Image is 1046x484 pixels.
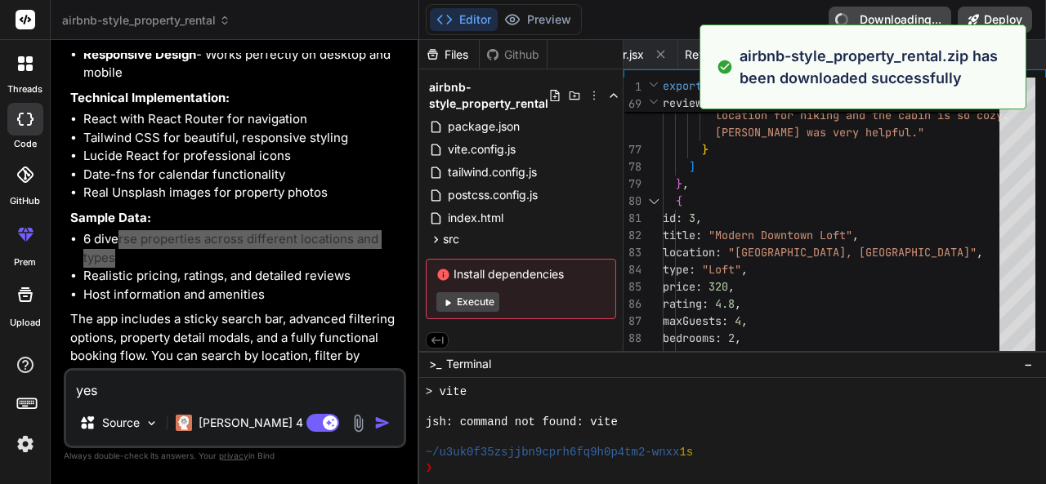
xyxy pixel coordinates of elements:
[663,348,722,362] span: bathrooms
[83,147,403,166] li: Lucide React for professional icons
[741,348,748,362] span: ,
[10,316,41,330] label: Upload
[715,108,1009,122] span: location for hiking and the cabin is so cozy.
[689,211,695,225] span: 3
[709,228,852,242] span: "Modern Downtown Loft"
[429,79,548,112] span: airbnb-style_property_rental
[735,348,741,362] span: 2
[436,266,606,282] span: Install dependencies
[70,90,230,105] strong: Technical Implementation:
[624,278,641,295] div: 85
[717,45,733,89] img: alert
[695,228,702,242] span: :
[663,95,709,110] span: reviews
[480,47,547,63] div: Github
[663,78,702,93] span: export
[728,279,735,294] span: ,
[715,296,735,311] span: 4.8
[624,295,641,313] div: 86
[1021,351,1036,377] button: −
[689,262,695,277] span: :
[709,279,728,294] span: 320
[102,415,140,431] p: Source
[722,348,728,362] span: :
[443,231,459,247] span: src
[10,194,40,208] label: GitHub
[715,125,924,140] span: [PERSON_NAME] was very helpful."
[676,193,682,208] span: {
[419,47,479,63] div: Files
[70,210,151,225] strong: Sample Data:
[958,7,1032,33] button: Deploy
[83,230,403,267] li: 6 diverse properties across different locations and types
[689,159,695,174] span: ]
[702,142,709,157] span: }
[219,451,248,460] span: privacy
[663,279,695,294] span: price
[83,166,403,184] li: Date-fns for calendar functionality
[735,313,741,328] span: 4
[426,445,680,460] span: ~/u3uk0f35zsjjbn9cprh6fq9h0p4tm2-wnxx
[83,46,403,82] li: - Works perfectly on desktop and mobile
[735,331,741,345] span: ,
[498,8,578,31] button: Preview
[429,356,441,372] span: >_
[695,279,702,294] span: :
[735,296,741,311] span: ,
[663,262,689,277] span: type
[682,176,689,191] span: ,
[624,95,641,113] span: 69
[426,460,434,476] span: ❯
[374,415,391,431] img: icon
[624,175,641,193] div: 79
[624,210,641,227] div: 81
[436,292,499,312] button: Execute
[624,261,641,278] div: 84
[14,137,37,151] label: code
[430,8,498,31] button: Editor
[62,12,230,29] span: airbnb-style_property_rental
[145,416,159,430] img: Pick Models
[740,45,1016,89] p: airbnb-style_property_rental.zip has been downloaded successfully
[446,185,539,205] span: postcss.config.js
[64,448,406,464] p: Always double-check its answers. Your in Bind
[663,296,702,311] span: rating
[624,141,641,158] div: 77
[676,176,682,191] span: }
[426,415,618,430] span: jsh: command not found: vite
[426,384,467,400] span: > vite
[702,262,741,277] span: "Loft"
[83,267,403,286] li: Realistic pricing, ratings, and detailed reviews
[83,286,403,304] li: Host information and amenities
[349,414,368,433] img: attachment
[199,415,320,431] p: [PERSON_NAME] 4 S..
[679,445,693,460] span: 1s
[663,211,676,225] span: id
[728,331,735,345] span: 2
[977,245,983,260] span: ,
[7,82,42,96] label: threads
[83,47,196,62] strong: Responsive Design
[624,330,641,347] div: 88
[852,228,859,242] span: ,
[446,356,491,372] span: Terminal
[715,331,722,345] span: :
[741,262,748,277] span: ,
[446,117,521,136] span: package.json
[663,228,695,242] span: title
[14,255,36,269] label: prem
[83,184,403,202] li: Real Unsplash images for property photos
[663,245,715,260] span: location
[624,193,641,210] div: 80
[741,313,748,328] span: ,
[715,245,722,260] span: :
[83,129,403,148] li: Tailwind CSS for beautiful, responsive styling
[663,313,722,328] span: maxGuests
[83,110,403,129] li: React with React Router for navigation
[722,313,728,328] span: :
[624,313,641,330] div: 87
[643,193,664,210] div: Click to collapse the range.
[70,310,403,402] p: The app includes a sticky search bar, advanced filtering options, property detail modals, and a f...
[11,430,39,458] img: settings
[176,415,192,431] img: Claude 4 Sonnet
